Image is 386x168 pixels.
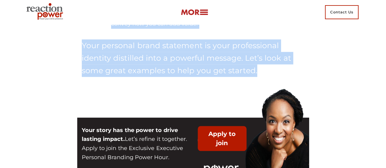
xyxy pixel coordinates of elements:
[198,134,247,141] a: Apply to join
[181,9,208,16] img: more-btn.png
[24,1,68,23] img: Executive Branding | Personal Branding Agency
[198,126,247,151] button: Apply to join
[82,126,189,162] p: Let’s refine it together. Apply to join the Exclusive Executive Personal Branding Power Hour.
[82,41,291,75] b: Your personal brand statement is your professional identity distilled into a powerful message. Le...
[82,127,178,143] b: Your story has the power to drive lasting impact.
[325,5,359,19] span: Contact Us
